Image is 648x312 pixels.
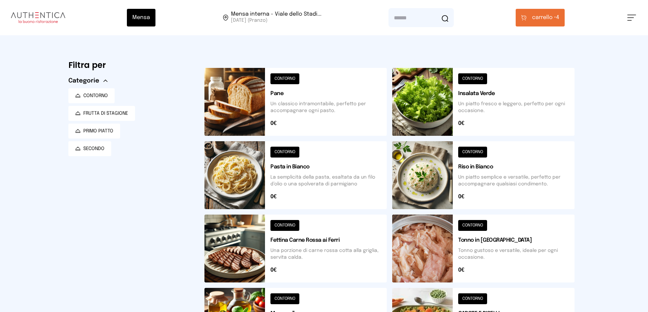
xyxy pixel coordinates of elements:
[68,60,194,71] h6: Filtra per
[68,124,120,139] button: PRIMO PIATTO
[68,76,107,86] button: Categorie
[532,14,559,22] span: 4
[83,92,108,99] span: CONTORNO
[68,76,99,86] span: Categorie
[68,106,135,121] button: FRUTTA DI STAGIONE
[231,17,321,24] span: [DATE] (Pranzo)
[532,14,556,22] span: carrello •
[83,110,128,117] span: FRUTTA DI STAGIONE
[127,9,155,26] button: Mensa
[68,141,111,156] button: SECONDO
[231,12,321,24] span: Viale dello Stadio, 77, 05100 Terni TR, Italia
[68,88,115,103] button: CONTORNO
[516,9,565,26] button: carrello •4
[11,12,65,23] img: logo.8f33a47.png
[83,128,113,134] span: PRIMO PIATTO
[83,145,104,152] span: SECONDO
